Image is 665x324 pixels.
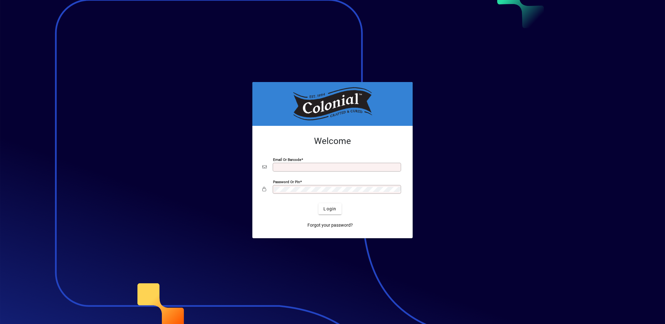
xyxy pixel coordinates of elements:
button: Login [318,203,341,214]
span: Forgot your password? [307,222,353,229]
a: Forgot your password? [305,219,355,231]
mat-label: Email or Barcode [273,157,301,162]
span: Login [323,206,336,212]
mat-label: Password or Pin [273,180,300,184]
h2: Welcome [262,136,403,147]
